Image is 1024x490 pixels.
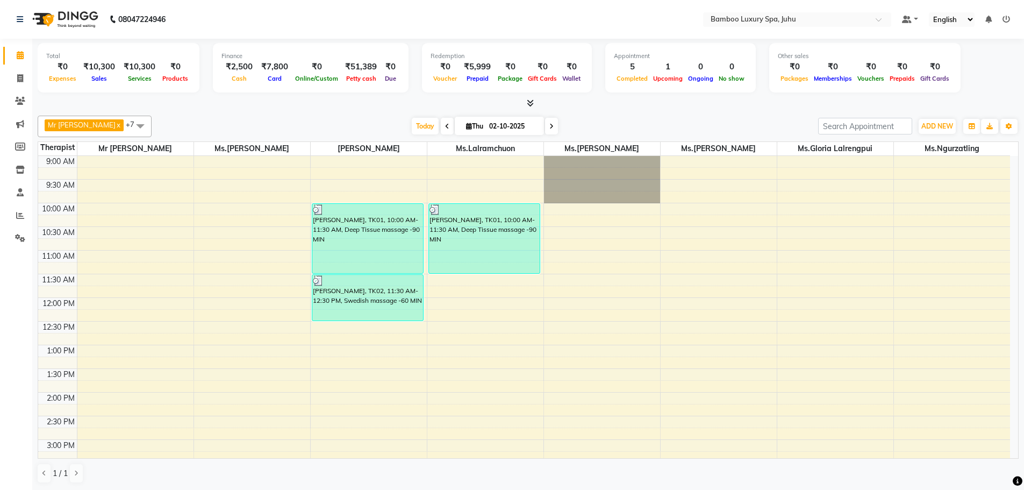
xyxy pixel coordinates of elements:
div: [PERSON_NAME], TK01, 10:00 AM-11:30 AM, Deep Tissue massage -90 MIN [429,204,540,273]
div: Total [46,52,191,61]
div: 1:30 PM [45,369,77,380]
div: 10:30 AM [40,227,77,238]
div: 3:00 PM [45,440,77,451]
div: [PERSON_NAME], TK02, 11:30 AM-12:30 PM, Swedish massage -60 MIN [312,275,424,321]
span: ADD NEW [921,122,953,130]
button: ADD NEW [919,119,956,134]
span: Expenses [46,75,79,82]
div: ₹0 [431,61,460,73]
span: Thu [463,122,486,130]
div: ₹0 [887,61,918,73]
div: 9:00 AM [44,156,77,167]
span: Petty cash [343,75,379,82]
div: Redemption [431,52,583,61]
div: 11:00 AM [40,251,77,262]
span: +7 [126,120,142,129]
div: 5 [614,61,650,73]
span: Services [125,75,154,82]
div: ₹5,999 [460,61,495,73]
div: ₹0 [778,61,811,73]
span: Card [265,75,284,82]
div: 2:00 PM [45,393,77,404]
span: Due [382,75,399,82]
div: ₹0 [160,61,191,73]
span: Voucher [431,75,460,82]
div: 2:30 PM [45,416,77,428]
a: x [116,120,120,129]
span: Ms.Lalramchuon [427,142,543,155]
span: Prepaid [464,75,491,82]
div: ₹0 [495,61,525,73]
div: Appointment [614,52,747,61]
div: ₹51,389 [341,61,381,73]
div: ₹0 [381,61,400,73]
span: Completed [614,75,650,82]
div: ₹0 [46,61,79,73]
span: Packages [778,75,811,82]
div: ₹0 [855,61,887,73]
div: ₹0 [525,61,560,73]
div: ₹0 [292,61,341,73]
span: Gift Cards [918,75,952,82]
span: Ms.[PERSON_NAME] [544,142,660,155]
div: 9:30 AM [44,180,77,191]
span: Vouchers [855,75,887,82]
div: ₹2,500 [221,61,257,73]
div: Therapist [38,142,77,153]
div: 0 [685,61,716,73]
div: 1:00 PM [45,345,77,357]
div: ₹0 [918,61,952,73]
b: 08047224946 [118,4,166,34]
div: 12:30 PM [40,322,77,333]
div: 12:00 PM [40,298,77,309]
div: Finance [221,52,400,61]
span: Ms.[PERSON_NAME] [661,142,777,155]
span: Products [160,75,191,82]
div: ₹0 [811,61,855,73]
span: Cash [229,75,249,82]
span: Wallet [560,75,583,82]
span: Memberships [811,75,855,82]
div: ₹10,300 [119,61,160,73]
div: 1 [650,61,685,73]
img: logo [27,4,101,34]
span: Online/Custom [292,75,341,82]
input: 2025-10-02 [486,118,540,134]
span: Package [495,75,525,82]
input: Search Appointment [818,118,912,134]
div: 10:00 AM [40,203,77,215]
div: 11:30 AM [40,274,77,286]
span: Ongoing [685,75,716,82]
div: ₹0 [560,61,583,73]
div: [PERSON_NAME], TK01, 10:00 AM-11:30 AM, Deep Tissue massage -90 MIN [312,204,424,273]
span: Mr [PERSON_NAME] [77,142,194,155]
span: Mr [PERSON_NAME] [48,120,116,129]
div: ₹7,800 [257,61,292,73]
span: Gift Cards [525,75,560,82]
span: Upcoming [650,75,685,82]
span: Today [412,118,439,134]
span: Ms.Ngurzatling [894,142,1011,155]
div: 0 [716,61,747,73]
span: No show [716,75,747,82]
span: 1 / 1 [53,468,68,479]
span: Sales [89,75,110,82]
span: [PERSON_NAME] [311,142,427,155]
span: Ms.[PERSON_NAME] [194,142,310,155]
div: Other sales [778,52,952,61]
span: Prepaids [887,75,918,82]
div: ₹10,300 [79,61,119,73]
span: Ms.Gloria Lalrengpui [777,142,893,155]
